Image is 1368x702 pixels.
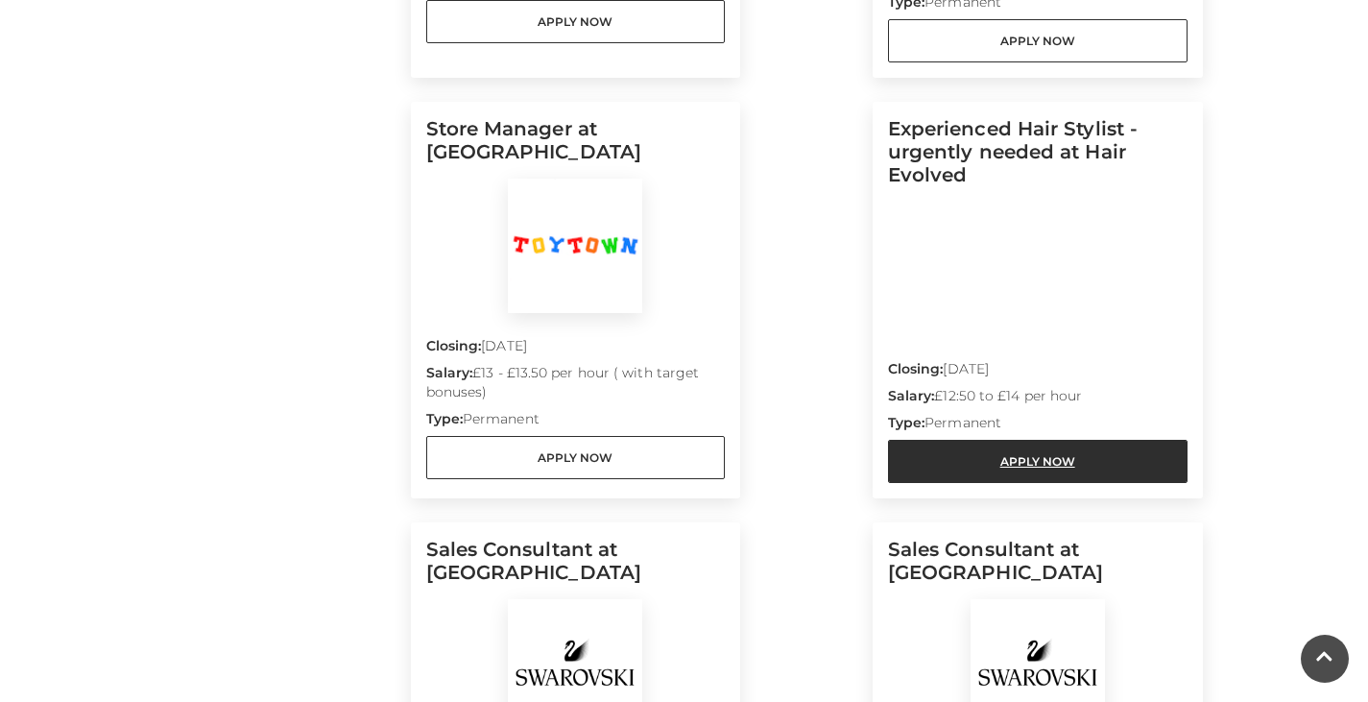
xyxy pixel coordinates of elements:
[888,414,924,431] strong: Type:
[888,19,1188,62] a: Apply Now
[426,363,726,409] p: £13 - £13.50 per hour ( with target bonuses)
[508,179,642,313] img: Toy Town
[426,364,473,381] strong: Salary:
[426,337,482,354] strong: Closing:
[426,436,726,479] a: Apply Now
[888,386,1188,413] p: £12:50 to £14 per hour
[426,538,726,599] h5: Sales Consultant at [GEOGRAPHIC_DATA]
[426,336,726,363] p: [DATE]
[888,360,944,377] strong: Closing:
[888,387,935,404] strong: Salary:
[888,538,1188,599] h5: Sales Consultant at [GEOGRAPHIC_DATA]
[426,409,726,436] p: Permanent
[888,440,1188,483] a: Apply Now
[888,117,1188,202] h5: Experienced Hair Stylist - urgently needed at Hair Evolved
[426,410,463,427] strong: Type:
[888,413,1188,440] p: Permanent
[888,359,1188,386] p: [DATE]
[426,117,726,179] h5: Store Manager at [GEOGRAPHIC_DATA]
